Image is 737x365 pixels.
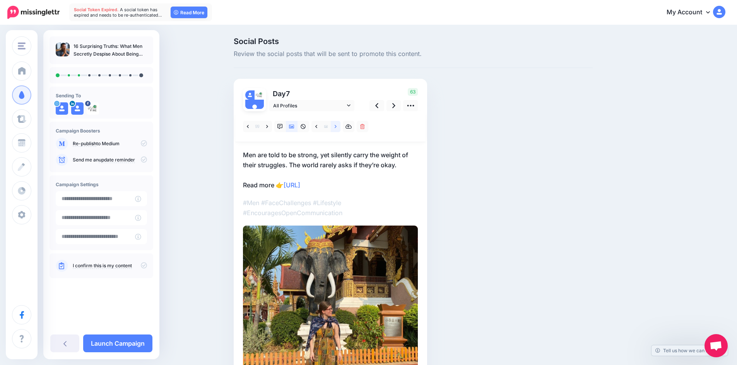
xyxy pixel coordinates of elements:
[705,334,728,357] div: Open chat
[56,128,147,134] h4: Campaign Boosters
[56,42,70,56] img: cffb98896bd317222f27ba6d69ac80bf_thumb.jpg
[245,90,255,100] img: user_default_image.png
[284,181,300,189] a: [URL]
[74,42,147,58] p: 16 Surprising Truths: What Men Secretly Despise About Being Men
[171,7,207,18] a: Read More
[255,90,264,100] img: 302279413_941954216721528_4677248601821306673_n-bsa153469.jpg
[56,93,147,98] h4: Sending To
[56,182,147,187] h4: Campaign Settings
[269,100,354,111] a: All Profiles
[73,263,132,269] a: I confirm this is my content
[74,7,119,12] span: Social Token Expired.
[286,90,290,98] span: 7
[18,42,26,49] img: menu.png
[273,102,345,110] span: All Profiles
[99,157,135,163] a: update reminder
[73,156,147,163] p: Send me an
[234,49,593,59] span: Review the social posts that will be sent to promote this content.
[87,102,99,115] img: 302279413_941954216721528_4677248601821306673_n-bsa153469.jpg
[74,7,162,18] span: A social token has expired and needs to be re-authenticated…
[7,6,60,19] img: Missinglettr
[408,88,418,96] span: 63
[73,140,147,147] p: to Medium
[659,3,725,22] a: My Account
[652,345,728,356] a: Tell us how we can improve
[56,102,68,115] img: user_default_image.png
[243,150,418,190] p: Men are told to be strong, yet silently carry the weight of their struggles. The world rarely ask...
[243,198,418,218] p: #Men #FaceChallenges #Lifestyle #EncouragesOpenCommunication
[234,37,593,45] span: Social Posts
[73,141,96,147] a: Re-publish
[269,88,356,99] p: Day
[245,100,264,118] img: user_default_image.png
[71,102,84,115] img: user_default_image.png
